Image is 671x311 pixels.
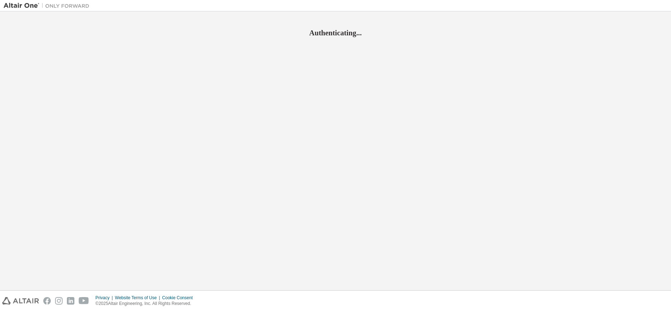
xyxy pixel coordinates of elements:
[4,2,93,9] img: Altair One
[95,295,115,301] div: Privacy
[43,297,51,305] img: facebook.svg
[162,295,197,301] div: Cookie Consent
[2,297,39,305] img: altair_logo.svg
[4,28,667,37] h2: Authenticating...
[115,295,162,301] div: Website Terms of Use
[55,297,63,305] img: instagram.svg
[95,301,197,307] p: © 2025 Altair Engineering, Inc. All Rights Reserved.
[67,297,74,305] img: linkedin.svg
[79,297,89,305] img: youtube.svg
